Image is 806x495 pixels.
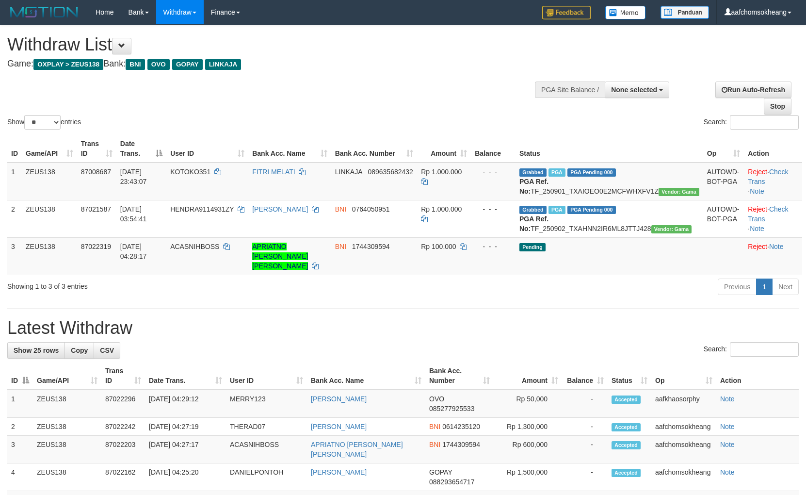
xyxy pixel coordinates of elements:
th: User ID: activate to sort column ascending [226,362,307,390]
td: ZEUS138 [33,436,101,463]
td: 4 [7,463,33,491]
a: Note [750,187,764,195]
span: CSV [100,346,114,354]
th: Game/API: activate to sort column ascending [33,362,101,390]
a: [PERSON_NAME] [311,423,367,430]
span: [DATE] 04:28:17 [120,243,147,260]
span: 87022319 [81,243,111,250]
th: Bank Acc. Name: activate to sort column ascending [248,135,331,163]
td: Rp 1,300,000 [494,418,562,436]
td: 87022162 [101,463,145,491]
span: BNI [335,205,346,213]
span: Show 25 rows [14,346,59,354]
span: Accepted [612,469,641,477]
td: [DATE] 04:29:12 [145,390,226,418]
span: BNI [126,59,145,70]
th: Action [716,362,799,390]
span: LINKAJA [335,168,362,176]
span: Marked by aafchomsokheang [548,206,565,214]
a: Note [750,225,764,232]
a: Copy [64,342,94,359]
td: · · [744,200,802,237]
span: BNI [429,441,440,448]
a: [PERSON_NAME] [311,468,367,476]
span: Accepted [612,441,641,449]
td: AUTOWD-BOT-PGA [703,163,744,200]
td: - [562,463,608,491]
td: DANIELPONTOH [226,463,307,491]
th: Balance [471,135,516,163]
a: APRIATNO [PERSON_NAME] [PERSON_NAME] [252,243,308,270]
img: MOTION_logo.png [7,5,81,19]
label: Show entries [7,115,81,130]
a: Previous [718,279,757,295]
td: MERRY123 [226,390,307,418]
a: Note [720,395,735,403]
h1: Withdraw List [7,35,528,54]
span: OVO [147,59,170,70]
th: Date Trans.: activate to sort column descending [116,135,166,163]
span: GOPAY [429,468,452,476]
th: ID: activate to sort column descending [7,362,33,390]
label: Search: [704,342,799,357]
th: Date Trans.: activate to sort column ascending [145,362,226,390]
td: [DATE] 04:27:17 [145,436,226,463]
div: - - - [475,242,512,251]
td: ZEUS138 [33,463,101,491]
td: 3 [7,237,22,275]
span: [DATE] 23:43:07 [120,168,147,185]
a: FITRI MELATI [252,168,295,176]
span: 87008687 [81,168,111,176]
div: - - - [475,204,512,214]
td: ZEUS138 [22,163,77,200]
td: [DATE] 04:27:19 [145,418,226,436]
span: Copy 0764050951 to clipboard [352,205,390,213]
th: Trans ID: activate to sort column ascending [101,362,145,390]
span: Rp 100.000 [421,243,456,250]
span: GOPAY [172,59,203,70]
span: PGA Pending [567,206,616,214]
th: Game/API: activate to sort column ascending [22,135,77,163]
td: - [562,436,608,463]
img: Button%20Memo.svg [605,6,646,19]
td: · · [744,163,802,200]
td: TF_250902_TXAHNN2IR6ML8JTTJ428 [516,200,703,237]
a: Stop [764,98,791,115]
span: OVO [429,395,444,403]
span: Vendor URL: https://trx31.1velocity.biz [659,188,699,196]
th: ID [7,135,22,163]
th: Bank Acc. Number: activate to sort column ascending [331,135,418,163]
td: aafkhaosorphy [651,390,716,418]
a: Show 25 rows [7,342,65,359]
span: Rp 1.000.000 [421,168,462,176]
span: Marked by aafchomsokheang [548,168,565,177]
select: Showentries [24,115,61,130]
th: Amount: activate to sort column ascending [417,135,471,163]
span: Vendor URL: https://trx31.1velocity.biz [651,225,692,233]
td: TF_250901_TXAIOEO0E2MCFWHXFV1Z [516,163,703,200]
td: aafchomsokheang [651,463,716,491]
td: 3 [7,436,33,463]
td: 2 [7,200,22,237]
td: - [562,418,608,436]
th: Amount: activate to sort column ascending [494,362,562,390]
td: ZEUS138 [22,237,77,275]
div: PGA Site Balance / [535,82,605,98]
th: Op: activate to sort column ascending [703,135,744,163]
td: 87022296 [101,390,145,418]
span: Copy 089635682432 to clipboard [368,168,413,176]
a: Run Auto-Refresh [715,82,791,98]
th: Status [516,135,703,163]
span: [DATE] 03:54:41 [120,205,147,223]
a: Reject [748,168,767,176]
th: Action [744,135,802,163]
a: 1 [756,279,773,295]
span: KOTOKO351 [170,168,210,176]
td: 2 [7,418,33,436]
span: Copy 085277925533 to clipboard [429,405,474,412]
td: ZEUS138 [33,418,101,436]
span: None selected [611,86,657,94]
a: Check Trans [748,168,788,185]
button: None selected [605,82,669,98]
a: Note [720,441,735,448]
